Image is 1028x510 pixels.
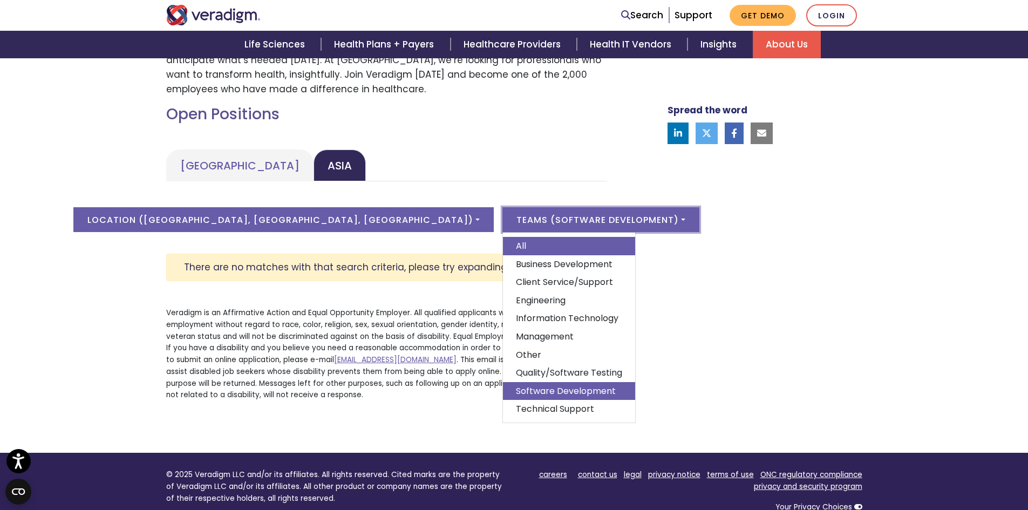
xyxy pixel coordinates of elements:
[648,470,700,480] a: privacy notice
[503,237,635,255] a: All
[166,469,506,504] p: © 2025 Veradigm LLC and/or its affiliates. All rights reserved. Cited marks are the property of V...
[503,382,635,400] a: Software Development
[503,291,635,310] a: Engineering
[624,470,642,480] a: legal
[73,207,494,232] button: Location ([GEOGRAPHIC_DATA], [GEOGRAPHIC_DATA], [GEOGRAPHIC_DATA])
[166,5,261,25] img: Veradigm logo
[232,31,321,58] a: Life Sciences
[334,355,457,365] a: [EMAIL_ADDRESS][DOMAIN_NAME]
[5,479,31,505] button: Open CMP widget
[668,104,747,117] strong: Spread the word
[578,470,617,480] a: contact us
[577,31,687,58] a: Health IT Vendors
[503,328,635,346] a: Management
[166,23,607,97] p: Join a passionate team of dedicated associates who work side-by-side with caregivers, developers,...
[451,31,577,58] a: Healthcare Providers
[621,8,663,23] a: Search
[503,364,635,382] a: Quality/Software Testing
[754,481,862,492] a: privacy and security program
[707,470,754,480] a: terms of use
[687,31,753,58] a: Insights
[314,149,366,181] a: Asia
[502,207,699,232] button: Teams (Software Development)
[503,255,635,274] a: Business Development
[503,345,635,364] a: Other
[753,31,821,58] a: About Us
[166,307,607,401] p: Veradigm is an Affirmative Action and Equal Opportunity Employer. All qualified applicants will r...
[166,254,607,281] div: There are no matches with that search criteria, please try expanding your search.
[166,105,607,124] h2: Open Positions
[806,4,857,26] a: Login
[760,470,862,480] a: ONC regulatory compliance
[503,309,635,328] a: Information Technology
[675,9,712,22] a: Support
[321,31,450,58] a: Health Plans + Payers
[730,5,796,26] a: Get Demo
[503,273,635,291] a: Client Service/Support
[539,470,567,480] a: careers
[503,400,635,418] a: Technical Support
[166,149,314,181] a: [GEOGRAPHIC_DATA]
